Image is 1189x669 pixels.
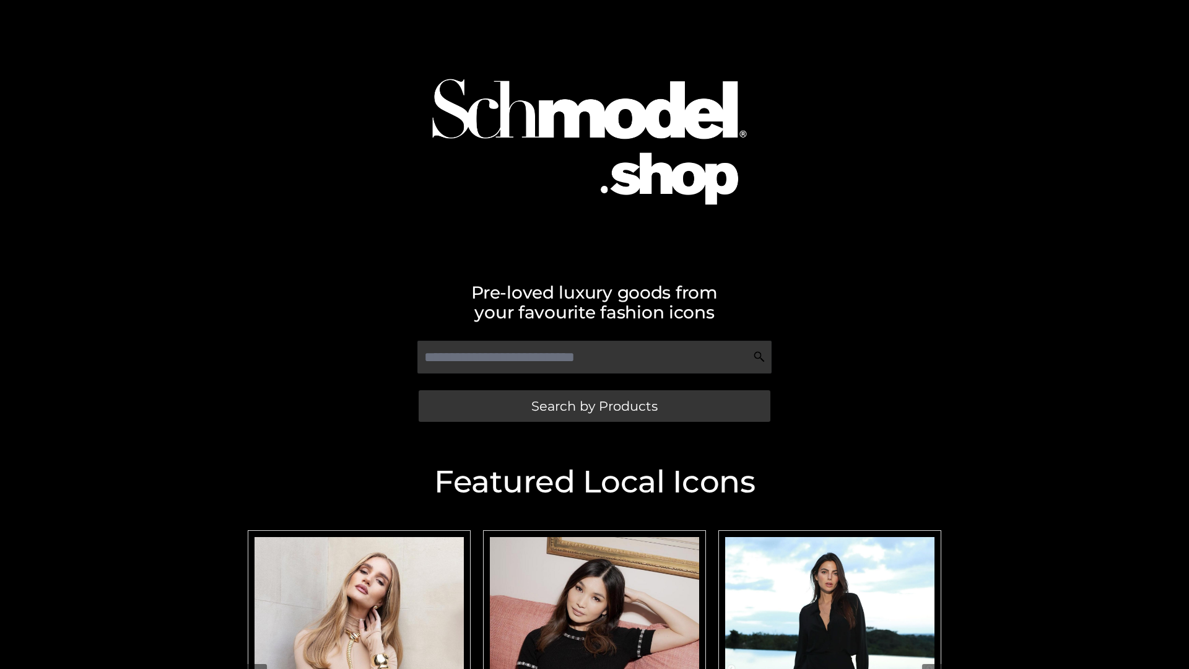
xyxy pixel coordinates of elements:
h2: Pre-loved luxury goods from your favourite fashion icons [242,282,947,322]
a: Search by Products [419,390,770,422]
h2: Featured Local Icons​ [242,466,947,497]
img: Search Icon [753,351,765,363]
span: Search by Products [531,400,658,413]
